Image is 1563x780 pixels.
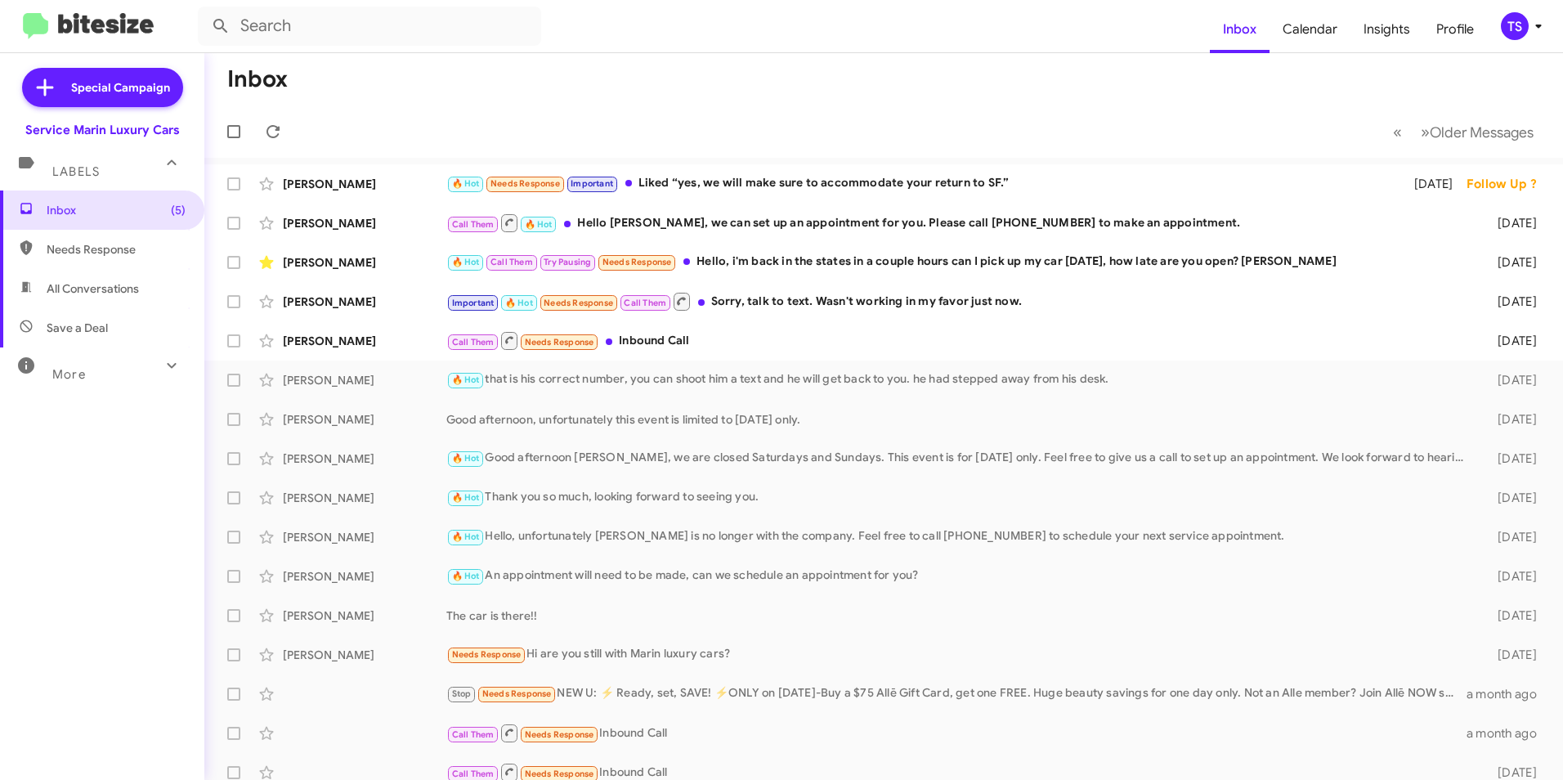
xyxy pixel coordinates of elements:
span: 🔥 Hot [452,374,480,385]
div: [DATE] [1471,490,1550,506]
span: Important [571,178,613,189]
a: Insights [1350,6,1423,53]
div: [DATE] [1471,254,1550,271]
a: Calendar [1270,6,1350,53]
span: 🔥 Hot [525,219,553,230]
div: [DATE] [1471,647,1550,663]
span: All Conversations [47,280,139,297]
span: Needs Response [544,298,613,308]
div: [PERSON_NAME] [283,372,446,388]
input: Search [198,7,541,46]
div: Service Marin Luxury Cars [25,122,180,138]
span: Needs Response [602,257,672,267]
div: [PERSON_NAME] [283,254,446,271]
span: Needs Response [490,178,560,189]
span: Call Them [490,257,533,267]
div: Liked “yes, we will make sure to accommodate your return to SF.” [446,174,1393,193]
span: 🔥 Hot [452,571,480,581]
button: TS [1487,12,1545,40]
a: Special Campaign [22,68,183,107]
div: NEW U: ⚡ Ready, set, SAVE! ⚡️ONLY on [DATE]-Buy a $75 Allē Gift Card, get one FREE. Huge beauty s... [446,684,1467,703]
div: [PERSON_NAME] [283,294,446,310]
div: [DATE] [1471,451,1550,467]
span: 🔥 Hot [452,178,480,189]
span: Needs Response [525,337,594,347]
span: Call Them [624,298,666,308]
div: a month ago [1467,686,1550,702]
div: [PERSON_NAME] [283,647,446,663]
button: Previous [1383,115,1412,149]
span: » [1421,122,1430,142]
span: Save a Deal [47,320,108,336]
span: « [1393,122,1402,142]
span: Older Messages [1430,123,1534,141]
span: Call Them [452,769,495,779]
span: 🔥 Hot [452,453,480,464]
div: a month ago [1467,725,1550,742]
div: [DATE] [1471,411,1550,428]
div: The car is there!! [446,607,1471,624]
div: Good afternoon, unfortunately this event is limited to [DATE] only. [446,411,1471,428]
span: Needs Response [452,649,522,660]
div: An appointment will need to be made, can we schedule an appointment for you? [446,567,1471,585]
span: Stop [452,688,472,699]
span: Special Campaign [71,79,170,96]
div: [PERSON_NAME] [283,568,446,585]
div: [PERSON_NAME] [283,607,446,624]
span: (5) [171,202,186,218]
div: Hello, i'm back in the states in a couple hours can I pick up my car [DATE], how late are you ope... [446,253,1471,271]
div: Hi are you still with Marin luxury cars? [446,645,1471,664]
div: [DATE] [1471,294,1550,310]
span: 🔥 Hot [452,492,480,503]
div: [DATE] [1471,529,1550,545]
span: Needs Response [525,769,594,779]
div: [PERSON_NAME] [283,529,446,545]
h1: Inbox [227,66,288,92]
span: Needs Response [47,241,186,258]
div: [DATE] [1393,176,1467,192]
span: More [52,367,86,382]
div: [DATE] [1471,568,1550,585]
div: [DATE] [1471,607,1550,624]
div: [DATE] [1471,333,1550,349]
div: Inbound Call [446,330,1471,351]
span: 🔥 Hot [505,298,533,308]
span: Try Pausing [544,257,591,267]
span: 🔥 Hot [452,531,480,542]
div: [PERSON_NAME] [283,215,446,231]
div: [PERSON_NAME] [283,411,446,428]
div: [PERSON_NAME] [283,490,446,506]
div: [DATE] [1471,215,1550,231]
span: Needs Response [482,688,552,699]
div: [DATE] [1471,372,1550,388]
div: Follow Up ? [1467,176,1550,192]
div: TS [1501,12,1529,40]
nav: Page navigation example [1384,115,1543,149]
span: Inbox [47,202,186,218]
a: Profile [1423,6,1487,53]
span: Call Them [452,219,495,230]
div: Thank you so much, looking forward to seeing you. [446,488,1471,507]
div: Inbound Call [446,723,1467,743]
div: Sorry, talk to text. Wasn't working in my favor just now. [446,291,1471,312]
div: Hello [PERSON_NAME], we can set up an appointment for you. Please call [PHONE_NUMBER] to make an ... [446,213,1471,233]
div: that is his correct number, you can shoot him a text and he will get back to you. he had stepped ... [446,370,1471,389]
div: Good afternoon [PERSON_NAME], we are closed Saturdays and Sundays. This event is for [DATE] only.... [446,449,1471,468]
div: [PERSON_NAME] [283,333,446,349]
span: Important [452,298,495,308]
span: Call Them [452,729,495,740]
button: Next [1411,115,1543,149]
div: [PERSON_NAME] [283,451,446,467]
span: Labels [52,164,100,179]
span: Needs Response [525,729,594,740]
div: Hello, unfortunately [PERSON_NAME] is no longer with the company. Feel free to call [PHONE_NUMBER... [446,527,1471,546]
span: Call Them [452,337,495,347]
div: [PERSON_NAME] [283,176,446,192]
a: Inbox [1210,6,1270,53]
span: 🔥 Hot [452,257,480,267]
